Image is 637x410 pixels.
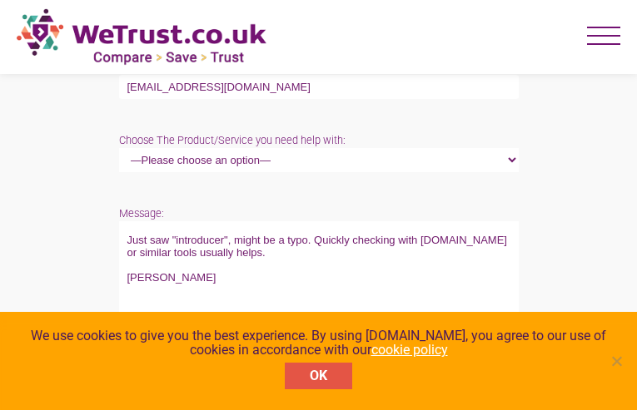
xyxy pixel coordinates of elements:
p: Message: [119,205,519,346]
span: No [608,353,625,369]
span: We use cookies to give you the best experience. By using [DOMAIN_NAME], you agree to our use of c... [17,328,620,358]
a: cookie policy [371,342,448,358]
p: Email: [119,58,519,98]
button: OK [285,363,352,389]
p: Choose The Product/Service you need help with: [119,132,519,172]
img: new-logo.png [17,8,266,66]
